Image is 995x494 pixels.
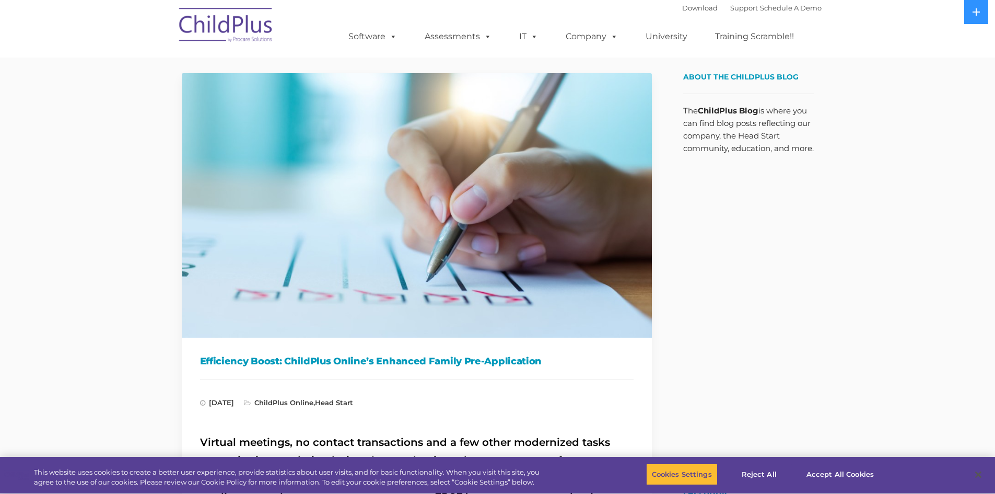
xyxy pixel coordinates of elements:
img: ChildPlus by Procare Solutions [174,1,278,53]
span: [DATE] [200,398,234,407]
strong: ChildPlus Blog [698,106,758,116]
font: | [682,4,822,12]
a: Company [555,26,628,47]
p: The is where you can find blog posts reflecting our company, the Head Start community, education,... [683,105,814,155]
a: University [635,26,698,47]
a: Download [682,4,718,12]
a: Head Start [315,398,353,407]
a: Assessments [414,26,502,47]
a: Software [338,26,407,47]
a: IT [509,26,548,47]
img: Efficiency Boost: ChildPlus Online's Enhanced Family Pre-Application Process - Streamlining Appli... [182,73,652,338]
a: ChildPlus Online [254,398,313,407]
a: Schedule A Demo [760,4,822,12]
div: This website uses cookies to create a better user experience, provide statistics about user visit... [34,467,547,488]
button: Reject All [727,464,792,486]
a: Support [730,4,758,12]
h1: Efficiency Boost: ChildPlus Online’s Enhanced Family Pre-Application [200,353,634,369]
span: About the ChildPlus Blog [683,72,799,82]
button: Accept All Cookies [801,464,880,486]
span: , [244,398,353,407]
a: Training Scramble!! [705,26,804,47]
button: Cookies Settings [646,464,718,486]
button: Close [967,463,990,486]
